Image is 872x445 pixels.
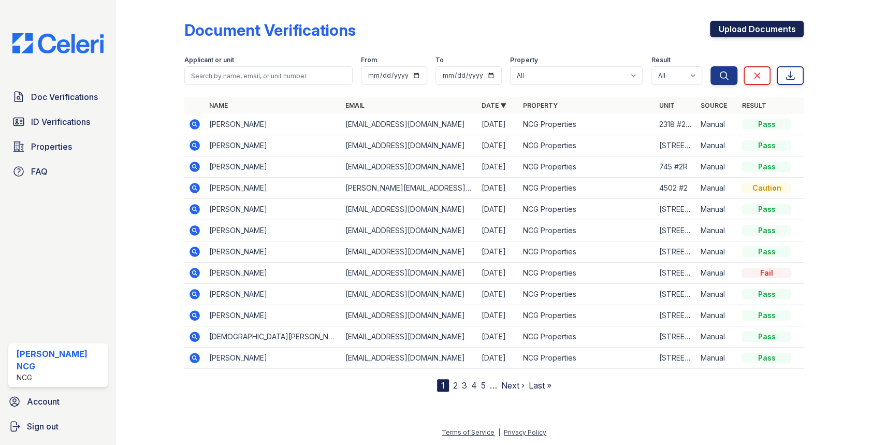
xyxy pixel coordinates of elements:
td: [EMAIL_ADDRESS][DOMAIN_NAME] [341,326,477,348]
a: ID Verifications [8,111,108,132]
a: Properties [8,136,108,157]
td: [EMAIL_ADDRESS][DOMAIN_NAME] [341,241,477,263]
div: [PERSON_NAME] NCG [17,348,104,372]
label: Result [651,56,670,64]
td: [PERSON_NAME][EMAIL_ADDRESS][PERSON_NAME][DOMAIN_NAME] [341,178,477,199]
td: NCG Properties [518,263,655,284]
a: Doc Verifications [8,87,108,107]
td: Manual [696,114,737,135]
td: [STREET_ADDRESS] [655,348,696,369]
td: [DATE] [477,241,518,263]
a: Account [4,391,112,412]
td: [STREET_ADDRESS] [655,199,696,220]
a: Terms of Service [442,428,495,436]
td: [STREET_ADDRESS] [655,326,696,348]
td: NCG Properties [518,156,655,178]
td: Manual [696,263,737,284]
td: Manual [696,135,737,156]
a: Date ▼ [481,102,506,109]
td: [EMAIL_ADDRESS][DOMAIN_NAME] [341,263,477,284]
input: Search by name, email, or unit number [184,66,353,85]
div: Pass [742,162,791,172]
td: [DEMOGRAPHIC_DATA][PERSON_NAME] [205,326,341,348]
td: [DATE] [477,263,518,284]
a: Last » [529,380,551,391]
td: [DATE] [477,305,518,326]
div: Pass [742,204,791,214]
span: ID Verifications [31,116,90,128]
a: 2 [453,380,458,391]
td: [EMAIL_ADDRESS][DOMAIN_NAME] [341,220,477,241]
td: [PERSON_NAME] [205,348,341,369]
a: Property [522,102,557,109]
td: [PERSON_NAME] [205,284,341,305]
div: Pass [742,247,791,257]
label: Property [510,56,537,64]
td: NCG Properties [518,135,655,156]
span: Account [27,395,60,408]
td: Manual [696,156,737,178]
a: Source [700,102,726,109]
label: Applicant or unit [184,56,234,64]
td: [STREET_ADDRESS] [655,305,696,326]
td: 4502 #2 [655,178,696,199]
label: From [361,56,377,64]
span: Sign out [27,420,59,433]
a: Privacy Policy [504,428,546,436]
td: [PERSON_NAME] [205,199,341,220]
div: Pass [742,119,791,130]
td: [PERSON_NAME] [205,114,341,135]
td: Manual [696,348,737,369]
td: [EMAIL_ADDRESS][DOMAIN_NAME] [341,348,477,369]
a: 3 [462,380,467,391]
div: Pass [742,289,791,299]
td: [STREET_ADDRESS][PERSON_NAME] [655,135,696,156]
a: 5 [481,380,486,391]
span: … [490,379,497,392]
td: NCG Properties [518,305,655,326]
td: [EMAIL_ADDRESS][DOMAIN_NAME] [341,135,477,156]
td: Manual [696,241,737,263]
td: [PERSON_NAME] [205,156,341,178]
div: Pass [742,140,791,151]
a: Email [345,102,365,109]
div: Caution [742,183,791,193]
td: [EMAIL_ADDRESS][DOMAIN_NAME] [341,305,477,326]
td: [DATE] [477,348,518,369]
span: Properties [31,140,72,153]
div: | [498,428,500,436]
a: Result [742,102,766,109]
td: [DATE] [477,156,518,178]
td: [PERSON_NAME] [205,263,341,284]
td: Manual [696,284,737,305]
span: FAQ [31,165,48,178]
td: [EMAIL_ADDRESS][DOMAIN_NAME] [341,199,477,220]
td: [DATE] [477,326,518,348]
a: Unit [659,102,674,109]
td: NCG Properties [518,326,655,348]
label: To [435,56,444,64]
td: [DATE] [477,135,518,156]
td: Manual [696,178,737,199]
td: [DATE] [477,284,518,305]
td: NCG Properties [518,241,655,263]
span: Doc Verifications [31,91,98,103]
td: [STREET_ADDRESS] [655,220,696,241]
div: Document Verifications [184,21,356,39]
td: Manual [696,326,737,348]
a: Sign out [4,416,112,437]
td: Manual [696,305,737,326]
td: NCG Properties [518,199,655,220]
td: [EMAIL_ADDRESS][DOMAIN_NAME] [341,114,477,135]
img: CE_Logo_Blue-a8612792a0a2168367f1c8372b55b34899dd931a85d93a1a3d3e32e68fde9ad4.png [4,33,112,53]
div: Fail [742,268,791,278]
td: Manual [696,199,737,220]
a: Name [209,102,228,109]
td: NCG Properties [518,178,655,199]
a: 4 [471,380,477,391]
td: [STREET_ADDRESS] [655,241,696,263]
td: [DATE] [477,220,518,241]
div: Pass [742,225,791,236]
div: Pass [742,353,791,363]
